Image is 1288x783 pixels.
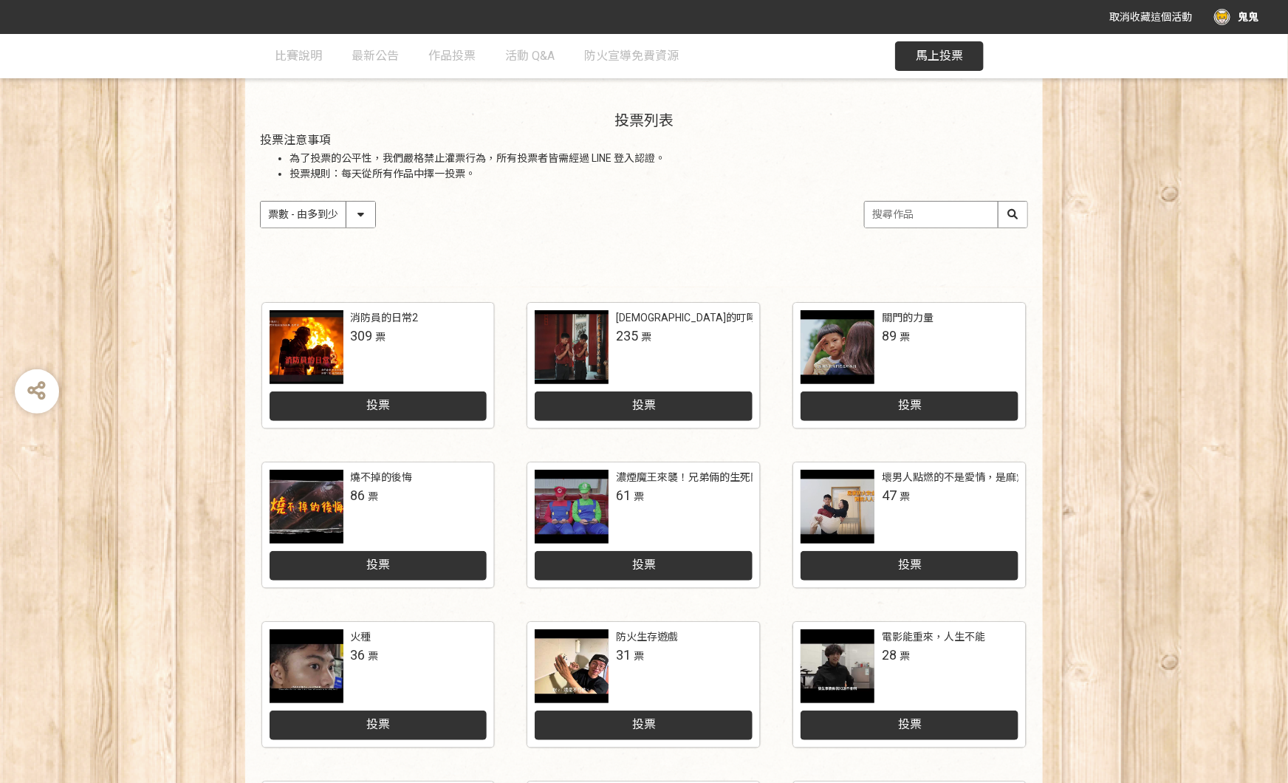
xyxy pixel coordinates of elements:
[882,328,897,343] span: 89
[527,622,760,748] a: 防火生存遊戲31票投票
[916,49,963,63] span: 馬上投票
[865,202,1027,228] input: 搜尋作品
[260,112,1028,129] h1: 投票列表
[366,398,390,412] span: 投票
[275,49,322,63] span: 比賽說明
[882,470,1027,485] div: 壞男人點燃的不是愛情，是麻煩
[584,49,679,63] span: 防火宣導免費資源
[584,34,679,78] a: 防火宣導免費資源
[366,717,390,731] span: 投票
[262,303,495,428] a: 消防員的日常2309票投票
[351,470,413,485] div: 燒不掉的後悔
[634,650,644,662] span: 票
[882,488,897,503] span: 47
[882,629,985,645] div: 電影能重來，人生不能
[369,650,379,662] span: 票
[352,49,399,63] span: 最新公告
[900,650,910,662] span: 票
[351,328,373,343] span: 309
[895,41,984,71] button: 馬上投票
[1109,11,1192,23] span: 取消收藏這個活動
[793,622,1026,748] a: 電影能重來，人生不能28票投票
[505,34,555,78] a: 活動 Q&A
[616,310,881,326] div: [DEMOGRAPHIC_DATA]的叮嚀：人離火要熄，住警器不離
[428,34,476,78] a: 作品投票
[616,488,631,503] span: 61
[262,622,495,748] a: 火種36票投票
[351,629,371,645] div: 火種
[898,558,922,572] span: 投票
[262,462,495,588] a: 燒不掉的後悔86票投票
[641,331,651,343] span: 票
[898,717,922,731] span: 投票
[290,151,1028,166] li: 為了投票的公平性，我們嚴格禁止灌票行為，所有投票者皆需經過 LINE 登入認證。
[632,558,656,572] span: 投票
[793,462,1026,588] a: 壞男人點燃的不是愛情，是麻煩47票投票
[376,331,386,343] span: 票
[290,166,1028,182] li: 投票規則：每天從所有作品中擇一投票。
[351,647,366,663] span: 36
[527,462,760,588] a: 濃煙魔王來襲！兄弟倆的生死關門61票投票
[527,303,760,428] a: [DEMOGRAPHIC_DATA]的叮嚀：人離火要熄，住警器不離235票投票
[369,490,379,502] span: 票
[632,398,656,412] span: 投票
[882,647,897,663] span: 28
[428,49,476,63] span: 作品投票
[616,328,638,343] span: 235
[882,310,934,326] div: 關門的力量
[898,398,922,412] span: 投票
[505,49,555,63] span: 活動 Q&A
[351,310,419,326] div: 消防員的日常2
[352,34,399,78] a: 最新公告
[634,490,644,502] span: 票
[260,133,331,147] span: 投票注意事項
[900,331,910,343] span: 票
[793,303,1026,428] a: 關門的力量89票投票
[616,647,631,663] span: 31
[366,558,390,572] span: 投票
[351,488,366,503] span: 86
[616,470,771,485] div: 濃煙魔王來襲！兄弟倆的生死關門
[632,717,656,731] span: 投票
[616,629,678,645] div: 防火生存遊戲
[275,34,322,78] a: 比賽說明
[900,490,910,502] span: 票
